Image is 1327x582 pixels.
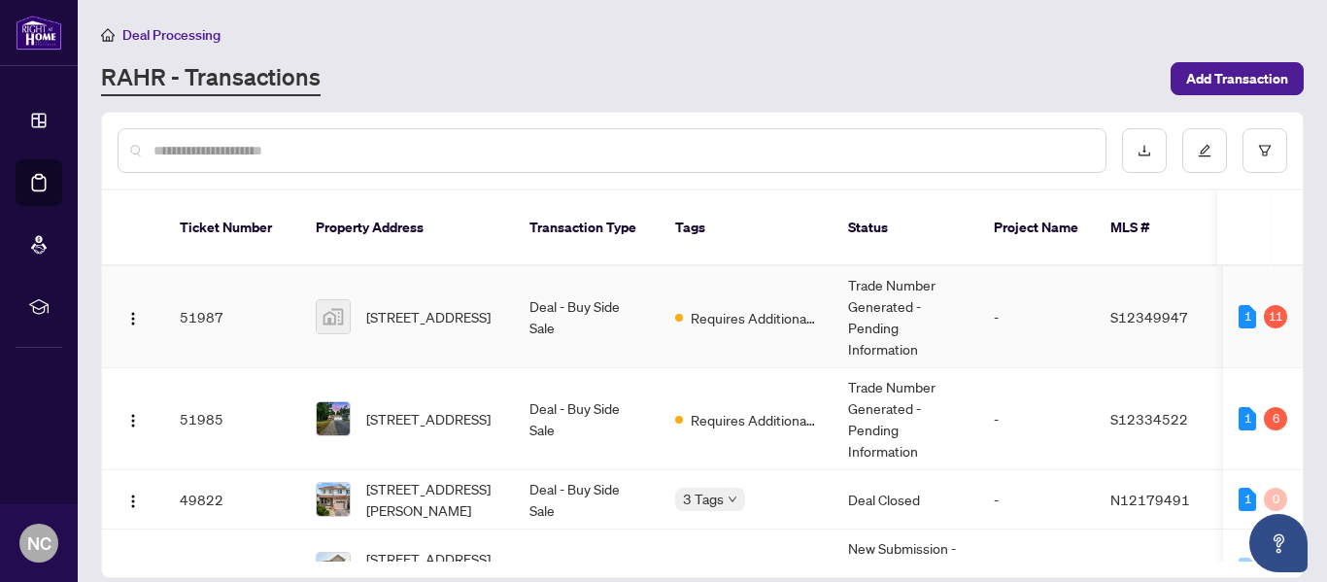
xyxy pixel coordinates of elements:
span: home [101,28,115,42]
span: N12179491 [1110,491,1190,508]
span: 3 Tags [683,488,724,510]
span: Deal Processing [122,26,221,44]
td: 51985 [164,368,300,470]
th: Property Address [300,190,514,266]
span: Requires Additional Docs [691,307,817,328]
span: Requires Additional Docs [691,409,817,430]
div: 6 [1264,407,1287,430]
td: Deal - Buy Side Sale [514,368,660,470]
td: - [978,470,1095,530]
td: 51987 [164,266,300,368]
td: 49822 [164,470,300,530]
div: 11 [1264,305,1287,328]
span: [STREET_ADDRESS] [366,408,491,429]
td: - [978,368,1095,470]
button: edit [1182,128,1227,173]
td: Trade Number Generated - Pending Information [833,368,978,470]
span: S12331812 [1110,561,1188,578]
a: RAHR - Transactions [101,61,321,96]
button: Add Transaction [1171,62,1304,95]
div: 1 [1239,305,1256,328]
span: down [728,495,737,504]
th: Tags [660,190,833,266]
td: - [978,266,1095,368]
td: Deal - Buy Side Sale [514,266,660,368]
span: filter [1258,144,1272,157]
td: Trade Number Generated - Pending Information [833,266,978,368]
div: 1 [1239,488,1256,511]
span: [STREET_ADDRESS][PERSON_NAME] [366,478,498,521]
button: Logo [118,301,149,332]
img: Logo [125,413,141,428]
img: Logo [125,311,141,326]
th: Status [833,190,978,266]
span: Add Transaction [1186,63,1288,94]
span: [STREET_ADDRESS] [366,306,491,327]
img: thumbnail-img [317,402,350,435]
button: Open asap [1249,514,1308,572]
div: 0 [1239,558,1256,581]
th: Project Name [978,190,1095,266]
th: Transaction Type [514,190,660,266]
button: download [1122,128,1167,173]
span: S12349947 [1110,308,1188,325]
th: MLS # [1095,190,1211,266]
span: S12334522 [1110,410,1188,428]
div: 0 [1264,488,1287,511]
td: Deal - Buy Side Sale [514,470,660,530]
button: filter [1242,128,1287,173]
th: Ticket Number [164,190,300,266]
img: thumbnail-img [317,300,350,333]
span: edit [1198,144,1211,157]
span: Cancelled [691,560,750,581]
img: thumbnail-img [317,483,350,516]
img: logo [16,15,62,51]
span: NC [27,530,51,557]
img: Logo [125,494,141,509]
div: 1 [1239,407,1256,430]
span: download [1138,144,1151,157]
button: Logo [118,484,149,515]
td: Deal Closed [833,470,978,530]
button: Logo [118,403,149,434]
